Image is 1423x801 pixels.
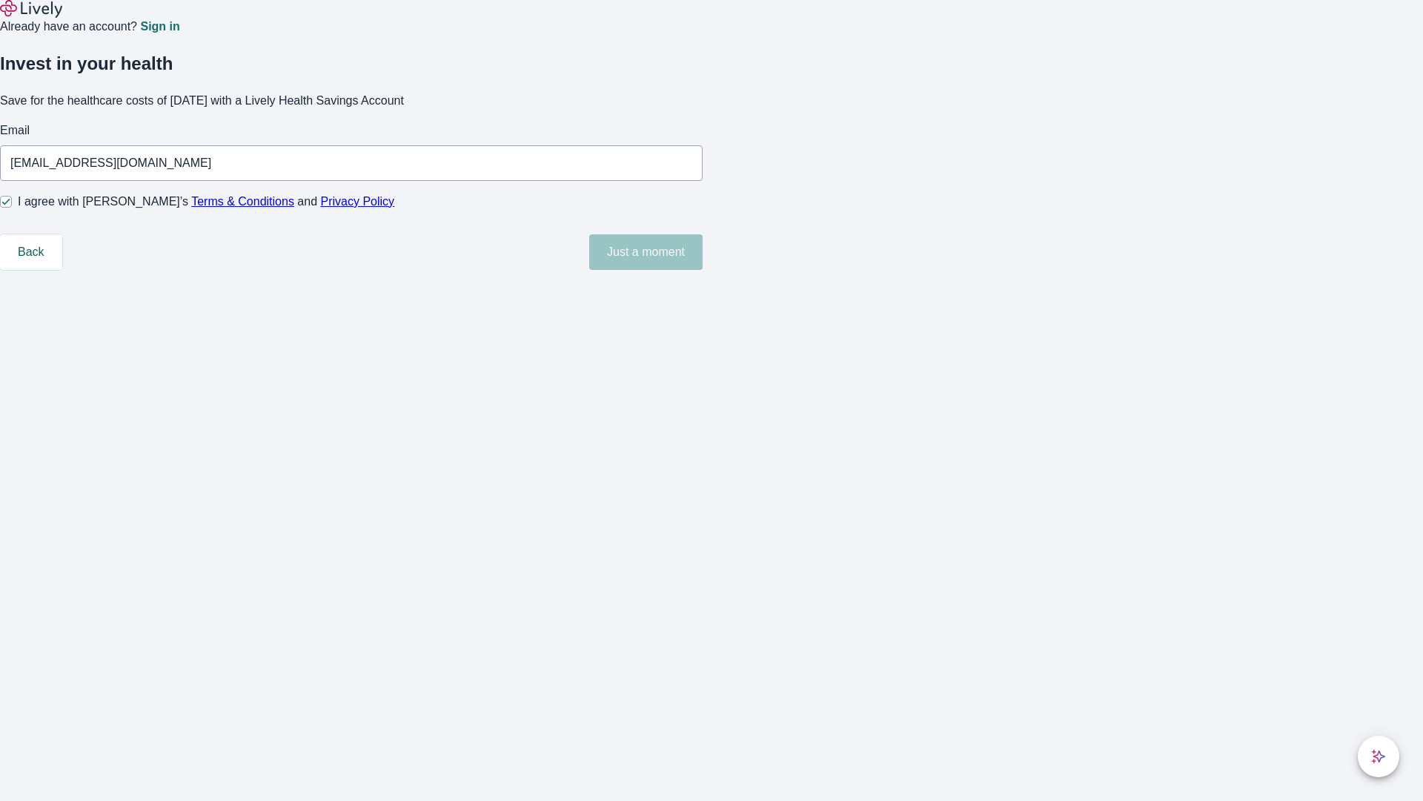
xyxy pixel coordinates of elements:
svg: Lively AI Assistant [1371,749,1386,764]
span: I agree with [PERSON_NAME]’s and [18,193,394,211]
a: Privacy Policy [321,195,395,208]
button: chat [1358,736,1399,777]
a: Terms & Conditions [191,195,294,208]
a: Sign in [140,21,179,33]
